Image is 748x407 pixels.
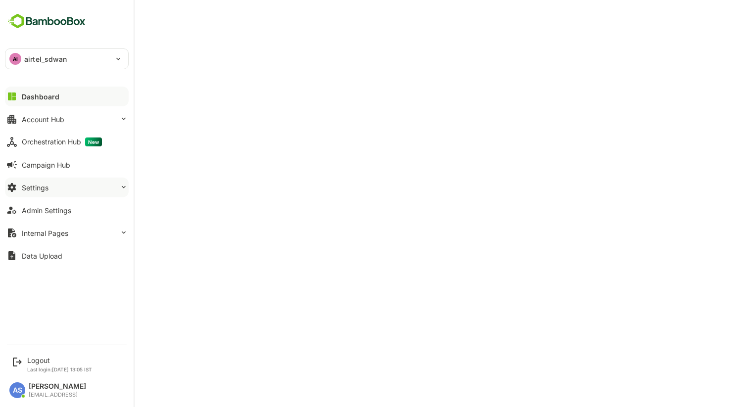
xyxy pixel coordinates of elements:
div: [EMAIL_ADDRESS] [29,392,86,398]
p: Last login: [DATE] 13:05 IST [27,366,92,372]
img: BambooboxFullLogoMark.5f36c76dfaba33ec1ec1367b70bb1252.svg [5,12,89,31]
button: Campaign Hub [5,155,129,175]
span: New [85,137,102,146]
button: Data Upload [5,246,129,266]
div: Account Hub [22,115,64,124]
div: Data Upload [22,252,62,260]
button: Orchestration HubNew [5,132,129,152]
div: AIairtel_sdwan [5,49,128,69]
div: AS [9,382,25,398]
button: Settings [5,178,129,197]
button: Dashboard [5,87,129,106]
div: Admin Settings [22,206,71,215]
div: Settings [22,183,48,192]
div: [PERSON_NAME] [29,382,86,391]
button: Account Hub [5,109,129,129]
div: Dashboard [22,92,59,101]
div: Orchestration Hub [22,137,102,146]
p: airtel_sdwan [24,54,67,64]
div: AI [9,53,21,65]
button: Admin Settings [5,200,129,220]
div: Logout [27,356,92,364]
div: Internal Pages [22,229,68,237]
div: Campaign Hub [22,161,70,169]
button: Internal Pages [5,223,129,243]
